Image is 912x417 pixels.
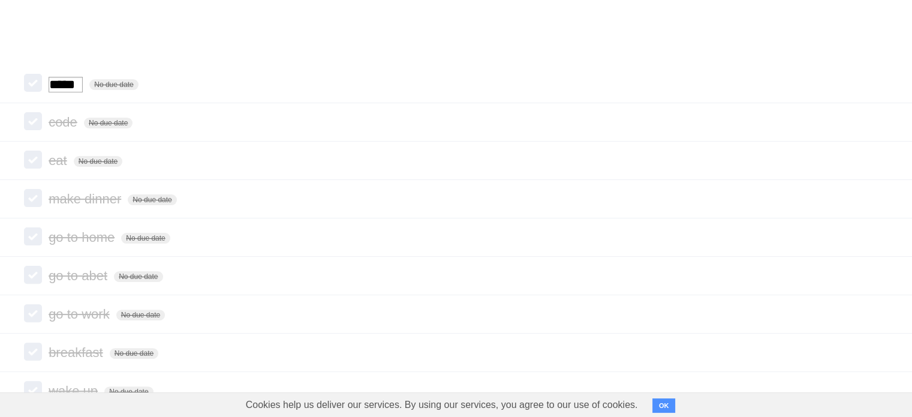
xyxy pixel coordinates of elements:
span: No due date [74,156,122,167]
span: No due date [104,386,153,397]
span: make dinner [49,191,124,206]
iframe: X Post Button [435,5,478,22]
span: No due date [110,348,158,359]
label: Done [24,112,42,130]
span: code [49,115,80,130]
label: Done [24,227,42,245]
span: wake up [49,383,101,398]
label: Done [24,304,42,322]
label: Done [24,266,42,284]
span: No due date [128,194,176,205]
span: Cookies help us deliver our services. By using our services, you agree to our use of cookies. [234,393,650,417]
label: Done [24,74,42,92]
span: go to home [49,230,118,245]
label: Done [24,343,42,361]
span: No due date [114,271,162,282]
button: OK [652,398,676,413]
span: go to work [49,307,113,322]
span: breakfast [49,345,106,360]
span: No due date [121,233,170,244]
span: eat [49,153,70,168]
span: No due date [116,310,165,320]
span: No due date [84,118,133,128]
span: go to abet [49,268,110,283]
label: Done [24,189,42,207]
span: No due date [89,79,138,90]
label: Done [24,151,42,169]
label: Done [24,381,42,399]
